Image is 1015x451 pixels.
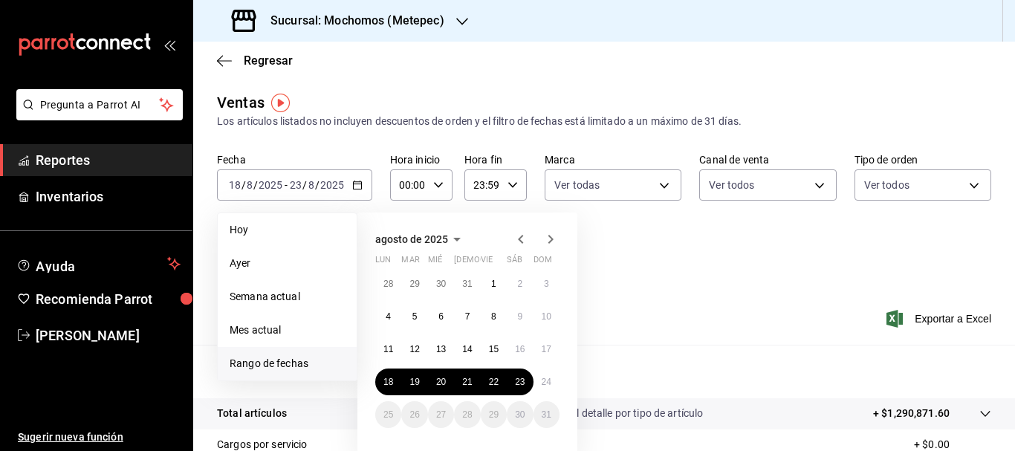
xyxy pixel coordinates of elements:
[315,179,320,191] span: /
[386,311,391,322] abbr: 4 de agosto de 2025
[462,344,472,354] abbr: 14 de agosto de 2025
[517,279,522,289] abbr: 2 de agosto de 2025
[507,303,533,330] button: 9 de agosto de 2025
[383,377,393,387] abbr: 18 de agosto de 2025
[36,150,181,170] span: Reportes
[217,155,372,165] label: Fecha
[481,255,493,270] abbr: viernes
[375,230,466,248] button: agosto de 2025
[428,369,454,395] button: 20 de agosto de 2025
[515,409,525,420] abbr: 30 de agosto de 2025
[542,409,551,420] abbr: 31 de agosto de 2025
[401,369,427,395] button: 19 de agosto de 2025
[454,303,480,330] button: 7 de agosto de 2025
[515,344,525,354] abbr: 16 de agosto de 2025
[230,356,345,371] span: Rango de fechas
[465,311,470,322] abbr: 7 de agosto de 2025
[454,336,480,363] button: 14 de agosto de 2025
[36,186,181,207] span: Inventarios
[491,311,496,322] abbr: 8 de agosto de 2025
[217,53,293,68] button: Regresar
[428,401,454,428] button: 27 de agosto de 2025
[16,89,183,120] button: Pregunta a Parrot AI
[409,279,419,289] abbr: 29 de julio de 2025
[489,409,499,420] abbr: 29 de agosto de 2025
[10,108,183,123] a: Pregunta a Parrot AI
[383,409,393,420] abbr: 25 de agosto de 2025
[401,303,427,330] button: 5 de agosto de 2025
[320,179,345,191] input: ----
[18,429,181,445] span: Sugerir nueva función
[217,114,991,129] div: Los artículos listados no incluyen descuentos de orden y el filtro de fechas está limitado a un m...
[489,344,499,354] abbr: 15 de agosto de 2025
[507,270,533,297] button: 2 de agosto de 2025
[230,256,345,271] span: Ayer
[375,401,401,428] button: 25 de agosto de 2025
[246,179,253,191] input: --
[428,303,454,330] button: 6 de agosto de 2025
[401,336,427,363] button: 12 de agosto de 2025
[454,401,480,428] button: 28 de agosto de 2025
[491,279,496,289] abbr: 1 de agosto de 2025
[428,336,454,363] button: 13 de agosto de 2025
[230,322,345,338] span: Mes actual
[271,94,290,112] img: Tooltip marker
[507,255,522,270] abbr: sábado
[507,401,533,428] button: 30 de agosto de 2025
[534,369,560,395] button: 24 de agosto de 2025
[401,401,427,428] button: 26 de agosto de 2025
[289,179,302,191] input: --
[253,179,258,191] span: /
[438,311,444,322] abbr: 6 de agosto de 2025
[302,179,307,191] span: /
[428,270,454,297] button: 30 de julio de 2025
[864,178,909,192] span: Ver todos
[709,178,754,192] span: Ver todos
[428,255,442,270] abbr: miércoles
[241,179,246,191] span: /
[873,406,950,421] p: + $1,290,871.60
[542,344,551,354] abbr: 17 de agosto de 2025
[489,377,499,387] abbr: 22 de agosto de 2025
[534,270,560,297] button: 3 de agosto de 2025
[258,179,283,191] input: ----
[163,39,175,51] button: open_drawer_menu
[542,377,551,387] abbr: 24 de agosto de 2025
[542,311,551,322] abbr: 10 de agosto de 2025
[462,409,472,420] abbr: 28 de agosto de 2025
[481,336,507,363] button: 15 de agosto de 2025
[230,289,345,305] span: Semana actual
[554,178,600,192] span: Ver todas
[517,311,522,322] abbr: 9 de agosto de 2025
[534,401,560,428] button: 31 de agosto de 2025
[534,336,560,363] button: 17 de agosto de 2025
[36,289,181,309] span: Recomienda Parrot
[375,233,448,245] span: agosto de 2025
[481,401,507,428] button: 29 de agosto de 2025
[855,155,991,165] label: Tipo de orden
[259,12,444,30] h3: Sucursal: Mochomos (Metepec)
[454,369,480,395] button: 21 de agosto de 2025
[244,53,293,68] span: Regresar
[412,311,418,322] abbr: 5 de agosto de 2025
[481,303,507,330] button: 8 de agosto de 2025
[534,303,560,330] button: 10 de agosto de 2025
[40,97,160,113] span: Pregunta a Parrot AI
[375,336,401,363] button: 11 de agosto de 2025
[436,344,446,354] abbr: 13 de agosto de 2025
[462,279,472,289] abbr: 31 de julio de 2025
[436,279,446,289] abbr: 30 de julio de 2025
[383,279,393,289] abbr: 28 de julio de 2025
[515,377,525,387] abbr: 23 de agosto de 2025
[36,325,181,345] span: [PERSON_NAME]
[230,222,345,238] span: Hoy
[217,406,287,421] p: Total artículos
[481,369,507,395] button: 22 de agosto de 2025
[308,179,315,191] input: --
[462,377,472,387] abbr: 21 de agosto de 2025
[534,255,552,270] abbr: domingo
[409,344,419,354] abbr: 12 de agosto de 2025
[36,255,161,273] span: Ayuda
[436,377,446,387] abbr: 20 de agosto de 2025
